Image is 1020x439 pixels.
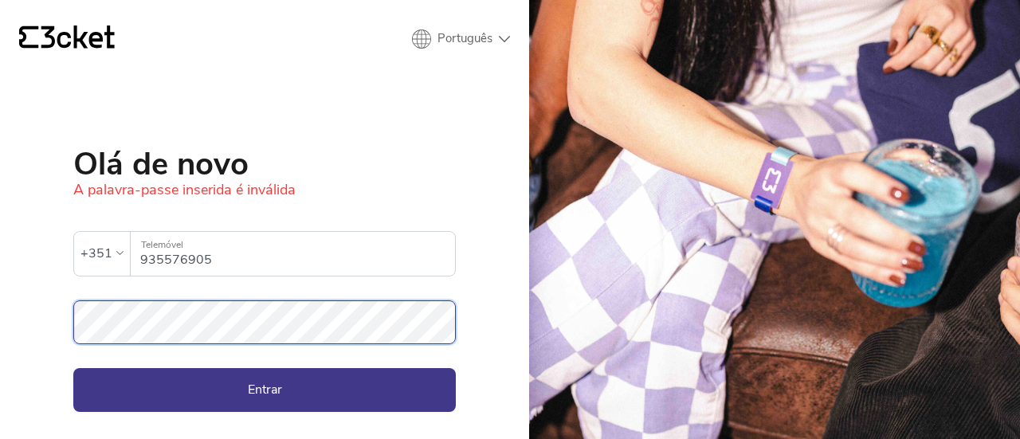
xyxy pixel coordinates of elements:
h1: Olá de novo [73,148,456,180]
a: {' '} [19,25,115,53]
label: Palavra-passe [73,300,456,327]
button: Entrar [73,368,456,411]
input: Telemóvel [140,232,455,276]
label: Telemóvel [131,232,455,258]
div: +351 [80,241,112,265]
g: {' '} [19,26,38,49]
div: A palavra-passe inserida é inválida [73,180,456,199]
